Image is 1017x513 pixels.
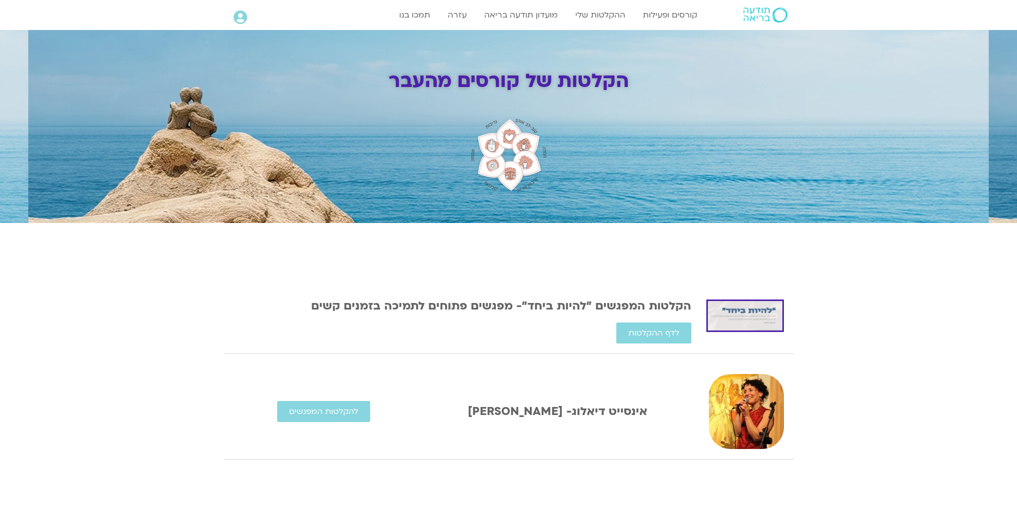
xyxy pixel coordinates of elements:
a: מועדון תודעה בריאה [479,5,563,24]
a: תמכו בנו [394,5,435,24]
a: אינסייט דיאלוג- [PERSON_NAME] [468,403,647,419]
h2: הקלטות של קורסים מהעבר [271,70,746,92]
a: לדף ההקלטות [616,322,691,343]
a: עזרה [443,5,472,24]
a: קורסים ופעילות [638,5,702,24]
a: ההקלטות שלי [570,5,630,24]
span: להקלטות המפגשים [289,407,358,416]
h2: הקלטות המפגשים "להיות ביחד"- מפגשים פתוחים לתמיכה בזמנים קשים [234,299,691,312]
span: לדף ההקלטות [628,328,679,337]
a: להקלטות המפגשים [277,401,370,422]
img: תודעה בריאה [743,7,787,22]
